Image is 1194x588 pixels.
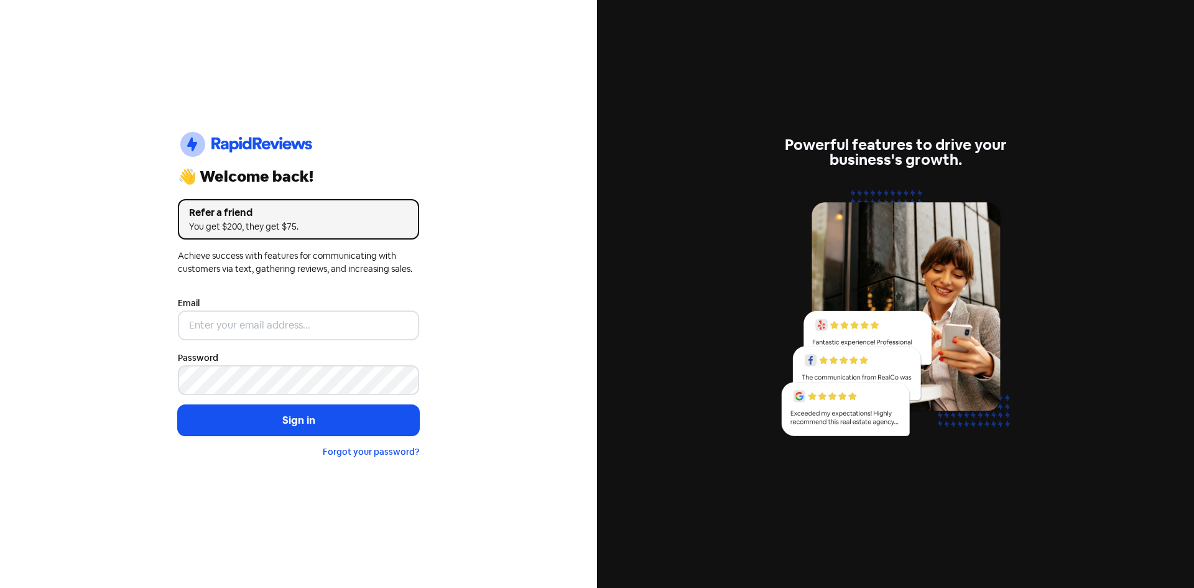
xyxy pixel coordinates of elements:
[189,220,408,233] div: You get $200, they get $75.
[178,310,419,340] input: Enter your email address...
[178,352,218,365] label: Password
[178,297,200,310] label: Email
[178,250,419,276] div: Achieve success with features for communicating with customers via text, gathering reviews, and i...
[189,205,408,220] div: Refer a friend
[323,446,419,457] a: Forgot your password?
[775,182,1016,450] img: reviews
[178,405,419,436] button: Sign in
[775,138,1016,167] div: Powerful features to drive your business's growth.
[178,169,419,184] div: 👋 Welcome back!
